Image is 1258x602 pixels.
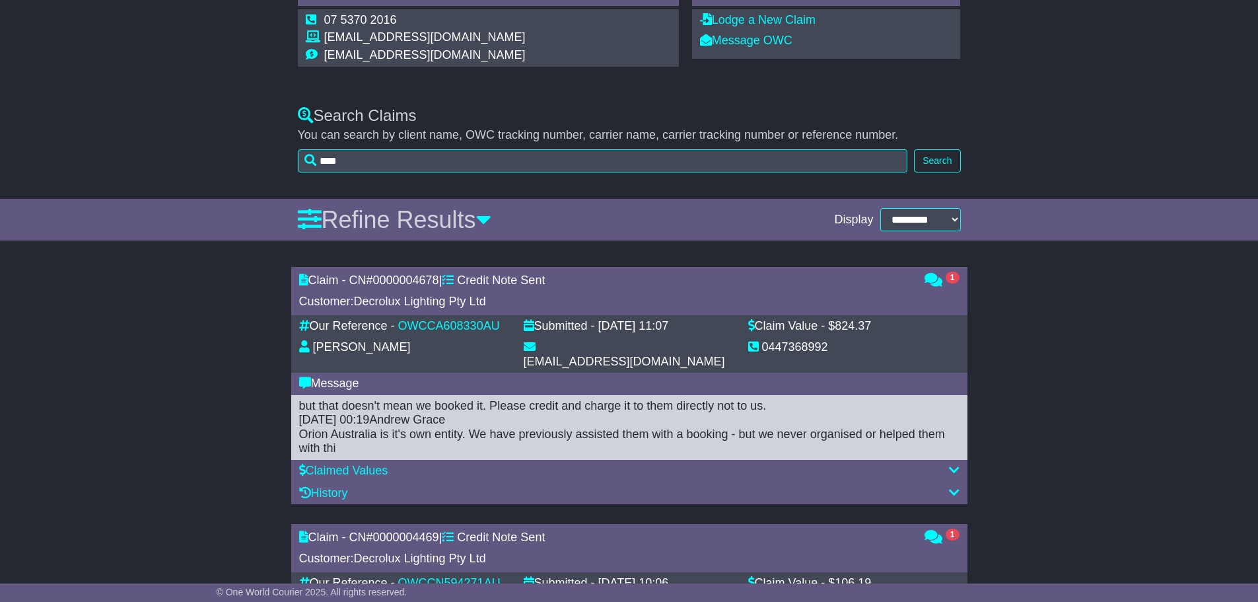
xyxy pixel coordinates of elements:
a: 1 [925,531,960,545]
a: OWCCA608330AU [398,319,500,332]
span: Display [834,213,873,227]
div: [PERSON_NAME] [313,340,411,355]
div: Claimed Values [299,464,960,478]
td: [EMAIL_ADDRESS][DOMAIN_NAME] [324,30,526,48]
a: Claimed Values [299,464,388,477]
span: 0000004678 [373,274,439,287]
div: 0447368992 [762,340,828,355]
span: Credit Note Sent [457,531,545,544]
td: [EMAIL_ADDRESS][DOMAIN_NAME] [324,48,526,63]
div: [EMAIL_ADDRESS][DOMAIN_NAME] [524,355,725,369]
span: © One World Courier 2025. All rights reserved. [217,587,407,597]
span: Decrolux Lighting Pty Ltd [354,295,486,308]
a: History [299,486,348,500]
span: Credit Note Sent [457,274,545,287]
div: Search Claims [298,106,961,126]
a: 1 [925,274,960,287]
div: Customer: [299,295,911,309]
span: Decrolux Lighting Pty Ltd [354,552,486,565]
a: OWCCN594271AU [398,576,501,589]
a: Lodge a New Claim [700,13,816,26]
div: [DATE] 10:06 [598,576,669,591]
p: You can search by client name, OWC tracking number, carrier name, carrier tracking number or refe... [298,128,961,143]
div: Claim - CN# | [299,274,911,288]
td: 07 5370 2016 [324,13,526,31]
div: Claim Value - [748,319,825,334]
div: $824.37 [828,319,871,334]
div: Our Reference - [299,319,395,334]
span: 1 [946,272,960,283]
a: Message OWC [700,34,792,47]
button: Search [914,149,960,172]
div: History [299,486,960,501]
div: $106.19 [828,576,871,591]
span: 0000004469 [373,531,439,544]
div: Message [299,377,960,391]
div: Our Reference - [299,576,395,591]
div: Submitted - [524,576,595,591]
div: Claim - CN# | [299,531,911,545]
div: [DATE] 11:07 [598,319,669,334]
div: Submitted - [524,319,595,334]
span: 1 [946,529,960,541]
div: Claim Value - [748,576,825,591]
div: but that doesn't mean we booked it. Please credit and charge it to them directly not to us. [DATE... [299,399,960,456]
div: Customer: [299,552,911,566]
a: Refine Results [298,206,491,233]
